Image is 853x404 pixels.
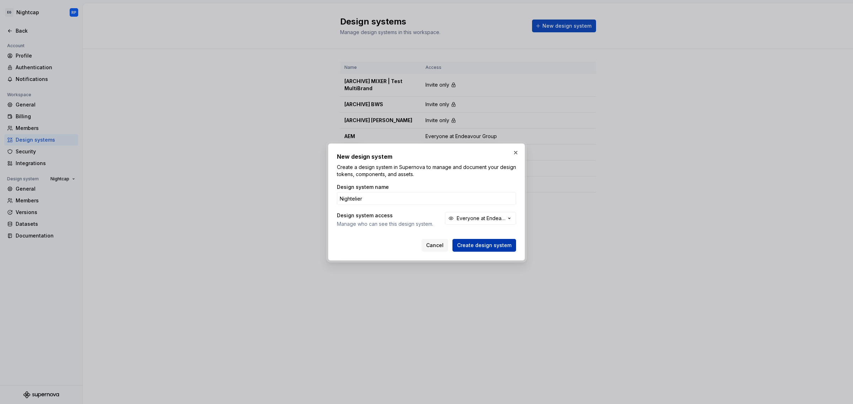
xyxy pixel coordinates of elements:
button: Cancel [422,239,448,252]
span: Manage who can see this design system. [337,220,438,228]
p: Create a design system in Supernova to manage and document your design tokens, components, and as... [337,164,516,178]
label: Design system name [337,184,389,191]
span: Create design system [457,242,511,249]
button: Everyone at Endeavour Group [445,212,516,225]
span: Cancel [426,242,444,249]
button: Create design system [452,239,516,252]
h2: New design system [337,152,516,161]
div: Everyone at Endeavour Group [457,215,506,222]
label: Design system access [337,212,393,219]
